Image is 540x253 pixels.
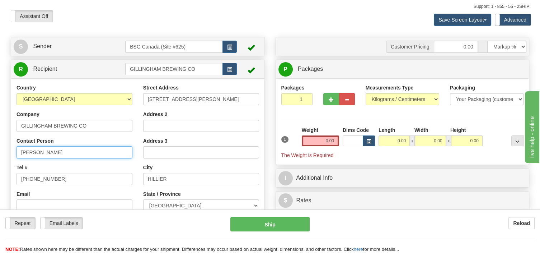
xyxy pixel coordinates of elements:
[343,126,369,134] label: Dims Code
[302,126,318,134] label: Weight
[414,126,428,134] label: Width
[14,39,125,54] a: S Sender
[523,90,539,163] iframe: chat widget
[513,220,530,226] b: Reload
[14,40,28,54] span: S
[278,171,527,185] a: IAdditional Info
[511,135,523,146] div: ...
[278,171,293,185] span: I
[278,193,527,208] a: $Rates
[230,217,310,231] button: Ship
[379,126,395,134] label: Length
[450,126,466,134] label: Height
[14,62,28,77] span: R
[11,4,529,10] div: Support: 1 - 855 - 55 - 2SHIP
[11,10,53,22] label: Assistant Off
[17,190,30,198] label: Email
[410,135,415,146] span: x
[143,93,259,105] input: Enter a location
[143,84,179,91] label: Street Address
[281,84,305,91] label: Packages
[5,247,20,252] span: NOTE:
[434,14,491,26] button: Save Screen Layout
[17,84,36,91] label: Country
[33,43,52,49] span: Sender
[278,62,293,77] span: P
[508,217,535,229] button: Reload
[17,164,28,171] label: Tel #
[278,193,293,208] span: $
[446,135,451,146] span: x
[450,84,475,91] label: Packaging
[33,66,57,72] span: Recipient
[281,152,334,158] span: The Weight is Required
[41,217,83,229] label: Email Labels
[17,111,39,118] label: Company
[143,164,152,171] label: City
[14,62,113,77] a: R Recipient
[366,84,414,91] label: Measurements Type
[281,136,289,143] span: 1
[143,190,181,198] label: State / Province
[495,14,531,26] label: Advanced
[143,137,168,144] label: Address 3
[278,62,527,77] a: P Packages
[5,4,66,13] div: live help - online
[125,63,223,75] input: Recipient Id
[143,111,168,118] label: Address 2
[354,247,363,252] a: here
[125,41,223,53] input: Sender Id
[386,41,433,53] span: Customer Pricing
[17,137,53,144] label: Contact Person
[6,217,35,229] label: Repeat
[298,66,323,72] span: Packages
